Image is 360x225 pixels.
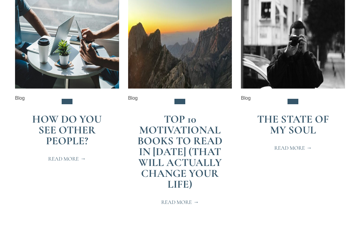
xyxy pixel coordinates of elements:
a: Read More [41,152,93,165]
a: Top 10 Motivational Books to Read in [DATE] (That Will Actually Change Your Life) [137,113,222,191]
span: Read More [48,156,86,161]
a: Read More [267,142,319,154]
a: The State of My Soul [257,113,329,136]
span: Read More [161,199,199,205]
a: Read More [154,196,206,208]
a: How Do You See Other People? [32,113,102,147]
span: Read More [274,145,312,151]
